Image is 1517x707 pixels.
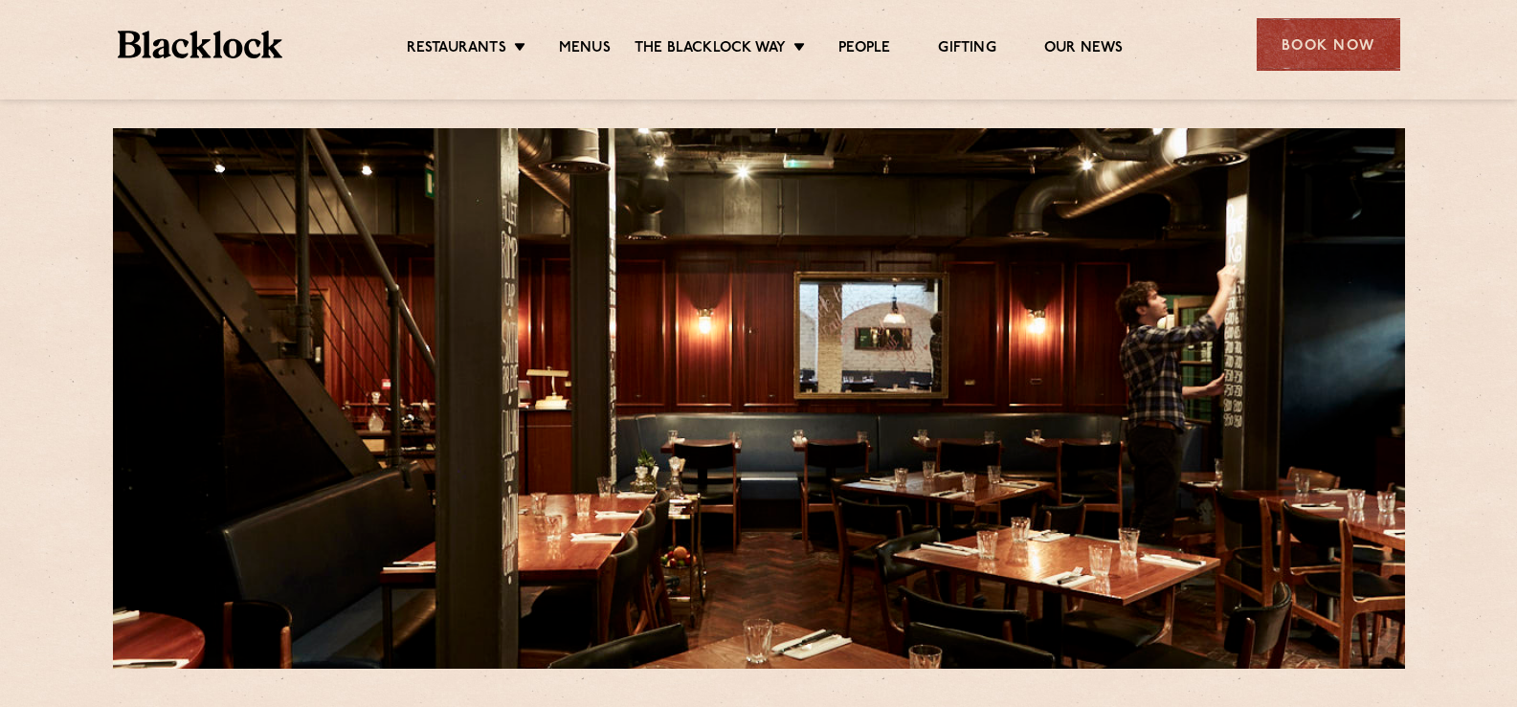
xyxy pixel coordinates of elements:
[838,39,890,60] a: People
[938,39,995,60] a: Gifting
[407,39,506,60] a: Restaurants
[118,31,283,58] img: BL_Textured_Logo-footer-cropped.svg
[1044,39,1124,60] a: Our News
[559,39,611,60] a: Menus
[1257,18,1400,71] div: Book Now
[635,39,786,60] a: The Blacklock Way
